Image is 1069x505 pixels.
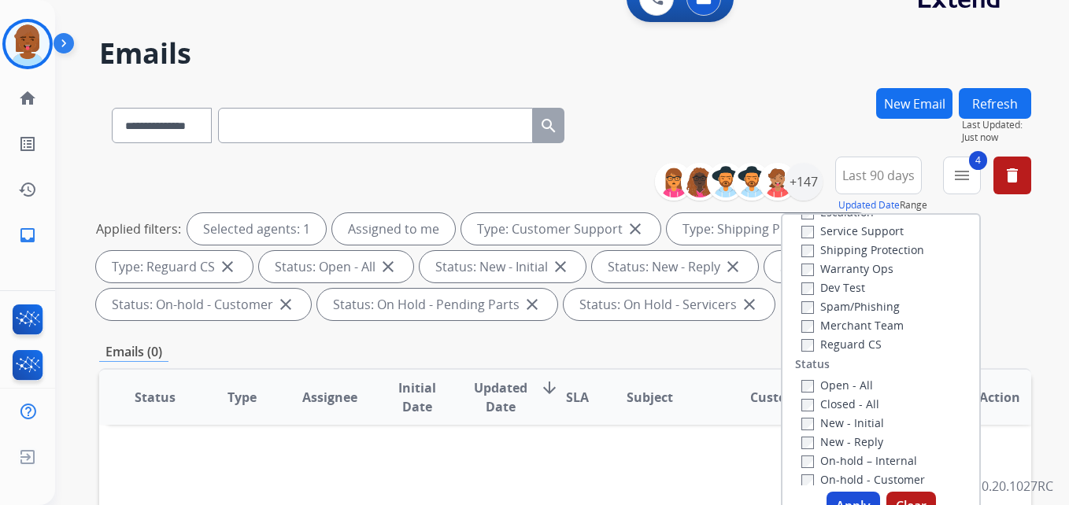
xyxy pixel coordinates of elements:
[952,166,971,185] mat-icon: menu
[801,396,879,411] label: Closed - All
[838,199,900,212] button: Updated Date
[943,157,981,194] button: 4
[539,116,558,135] mat-icon: search
[801,339,814,352] input: Reguard CS
[801,223,904,238] label: Service Support
[801,472,925,487] label: On-hold - Customer
[317,289,557,320] div: Status: On Hold - Pending Parts
[18,89,37,108] mat-icon: home
[801,205,874,219] label: Escalation
[302,388,357,407] span: Assignee
[551,257,570,276] mat-icon: close
[801,399,814,411] input: Closed - All
[1003,166,1022,185] mat-icon: delete
[592,251,758,282] div: Status: New - Reply
[982,477,1053,496] p: 0.20.1027RC
[723,257,742,276] mat-icon: close
[667,213,873,245] div: Type: Shipping Protection
[6,22,50,66] img: avatar
[801,245,814,257] input: Shipping Protection
[801,320,814,333] input: Merchant Team
[474,378,527,416] span: Updated Date
[801,337,882,352] label: Reguard CS
[276,295,295,314] mat-icon: close
[96,251,253,282] div: Type: Reguard CS
[18,180,37,199] mat-icon: history
[540,378,559,397] mat-icon: arrow_downward
[564,289,775,320] div: Status: On Hold - Servicers
[801,301,814,314] input: Spam/Phishing
[218,257,237,276] mat-icon: close
[96,289,311,320] div: Status: On-hold - Customer
[801,418,814,430] input: New - Initial
[227,388,257,407] span: Type
[944,370,1031,425] th: Action
[99,342,168,362] p: Emails (0)
[764,251,969,282] div: Status: On-hold – Internal
[801,453,917,468] label: On-hold – Internal
[801,455,814,468] input: On-hold – Internal
[801,318,904,333] label: Merchant Team
[801,242,924,257] label: Shipping Protection
[801,434,883,449] label: New - Reply
[259,251,413,282] div: Status: Open - All
[801,226,814,238] input: Service Support
[135,388,176,407] span: Status
[96,219,181,238] p: Applied filters:
[801,415,884,430] label: New - Initial
[801,474,814,487] input: On-hold - Customer
[332,213,455,245] div: Assigned to me
[969,151,987,170] span: 4
[959,88,1031,119] button: Refresh
[801,380,814,393] input: Open - All
[461,213,660,245] div: Type: Customer Support
[18,226,37,245] mat-icon: inbox
[876,88,952,119] button: New Email
[801,299,900,314] label: Spam/Phishing
[785,163,823,201] div: +147
[801,378,873,393] label: Open - All
[801,264,814,276] input: Warranty Ops
[379,257,398,276] mat-icon: close
[962,131,1031,144] span: Just now
[801,282,814,295] input: Dev Test
[626,219,645,238] mat-icon: close
[838,198,927,212] span: Range
[795,356,830,372] label: Status
[962,119,1031,131] span: Last Updated:
[523,295,542,314] mat-icon: close
[801,280,865,295] label: Dev Test
[740,295,759,314] mat-icon: close
[187,213,326,245] div: Selected agents: 1
[750,388,812,407] span: Customer
[420,251,586,282] div: Status: New - Initial
[801,437,814,449] input: New - Reply
[627,388,673,407] span: Subject
[835,157,922,194] button: Last 90 days
[387,378,448,416] span: Initial Date
[18,135,37,153] mat-icon: list_alt
[99,38,1031,69] h2: Emails
[842,172,915,179] span: Last 90 days
[801,261,893,276] label: Warranty Ops
[566,388,589,407] span: SLA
